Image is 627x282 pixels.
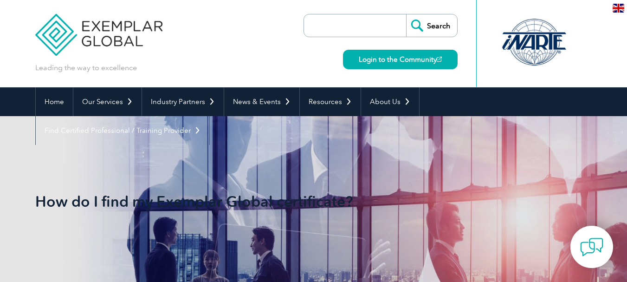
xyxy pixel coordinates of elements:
[36,87,73,116] a: Home
[406,14,457,37] input: Search
[437,57,442,62] img: open_square.png
[35,192,392,210] h1: How do I find my Exemplar Global certificate?
[613,4,624,13] img: en
[36,116,209,145] a: Find Certified Professional / Training Provider
[580,236,603,259] img: contact-chat.png
[361,87,419,116] a: About Us
[73,87,142,116] a: Our Services
[224,87,299,116] a: News & Events
[35,63,137,73] p: Leading the way to excellence
[142,87,224,116] a: Industry Partners
[343,50,458,69] a: Login to the Community
[300,87,361,116] a: Resources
